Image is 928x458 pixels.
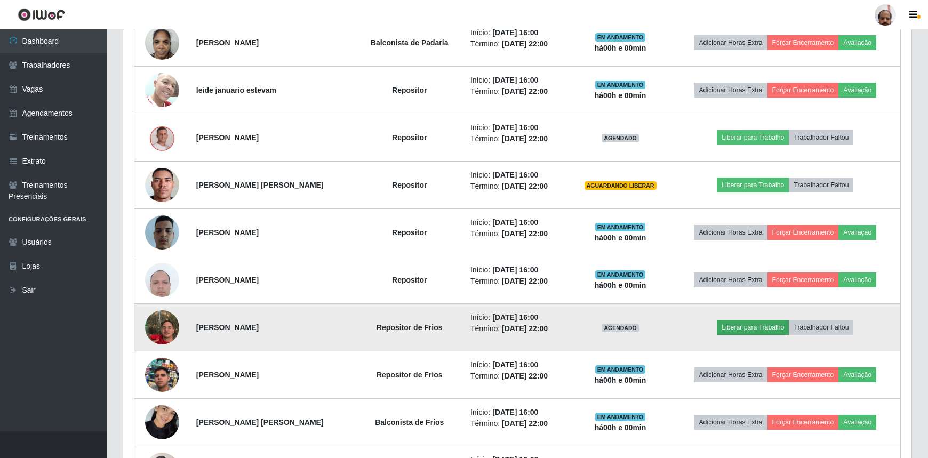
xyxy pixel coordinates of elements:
[789,320,853,335] button: Trabalhador Faltou
[595,423,646,432] strong: há 00 h e 00 min
[470,228,564,239] li: Término:
[595,281,646,290] strong: há 00 h e 00 min
[145,257,179,302] img: 1746696855335.jpeg
[145,20,179,65] img: 1743196220327.jpeg
[145,399,179,445] img: 1736860936757.jpeg
[602,134,639,142] span: AGENDADO
[470,86,564,97] li: Término:
[595,33,646,42] span: EM ANDAMENTO
[595,44,646,52] strong: há 00 h e 00 min
[595,223,646,231] span: EM ANDAMENTO
[595,91,646,100] strong: há 00 h e 00 min
[470,75,564,86] li: Início:
[470,122,564,133] li: Início:
[595,413,646,421] span: EM ANDAMENTO
[767,272,839,287] button: Forçar Encerramento
[470,133,564,144] li: Término:
[502,39,548,48] time: [DATE] 22:00
[502,134,548,143] time: [DATE] 22:00
[595,365,646,374] span: EM ANDAMENTO
[602,324,639,332] span: AGENDADO
[470,276,564,287] li: Término:
[502,372,548,380] time: [DATE] 22:00
[767,225,839,240] button: Forçar Encerramento
[838,272,876,287] button: Avaliação
[470,418,564,429] li: Término:
[838,225,876,240] button: Avaliação
[196,276,259,284] strong: [PERSON_NAME]
[595,270,646,279] span: EM ANDAMENTO
[717,178,789,192] button: Liberar para Trabalho
[470,27,564,38] li: Início:
[145,344,179,405] img: 1758147536272.jpeg
[595,234,646,242] strong: há 00 h e 00 min
[145,212,179,253] img: 1744377208057.jpeg
[492,313,538,322] time: [DATE] 16:00
[767,83,839,98] button: Forçar Encerramento
[492,408,538,416] time: [DATE] 16:00
[694,367,767,382] button: Adicionar Horas Extra
[392,276,427,284] strong: Repositor
[789,130,853,145] button: Trabalhador Faltou
[838,367,876,382] button: Avaliação
[838,415,876,430] button: Avaliação
[492,218,538,227] time: [DATE] 16:00
[717,320,789,335] button: Liberar para Trabalho
[694,225,767,240] button: Adicionar Horas Extra
[470,170,564,181] li: Início:
[492,266,538,274] time: [DATE] 16:00
[585,181,657,190] span: AGUARDANDO LIBERAR
[196,228,259,237] strong: [PERSON_NAME]
[392,181,427,189] strong: Repositor
[767,367,839,382] button: Forçar Encerramento
[470,264,564,276] li: Início:
[502,182,548,190] time: [DATE] 22:00
[595,81,646,89] span: EM ANDAMENTO
[470,38,564,50] li: Término:
[470,181,564,192] li: Término:
[196,181,324,189] strong: [PERSON_NAME] [PERSON_NAME]
[838,35,876,50] button: Avaliação
[377,323,443,332] strong: Repositor de Frios
[470,323,564,334] li: Término:
[371,38,449,47] strong: Balconista de Padaria
[470,407,564,418] li: Início:
[502,324,548,333] time: [DATE] 22:00
[18,8,65,21] img: CoreUI Logo
[470,312,564,323] li: Início:
[502,229,548,238] time: [DATE] 22:00
[392,133,427,142] strong: Repositor
[767,415,839,430] button: Forçar Encerramento
[767,35,839,50] button: Forçar Encerramento
[470,359,564,371] li: Início:
[145,67,179,113] img: 1755915941473.jpeg
[492,360,538,369] time: [DATE] 16:00
[196,323,259,332] strong: [PERSON_NAME]
[694,35,767,50] button: Adicionar Horas Extra
[377,371,443,379] strong: Repositor de Frios
[502,87,548,95] time: [DATE] 22:00
[196,371,259,379] strong: [PERSON_NAME]
[492,28,538,37] time: [DATE] 16:00
[717,130,789,145] button: Liberar para Trabalho
[694,272,767,287] button: Adicionar Horas Extra
[502,419,548,428] time: [DATE] 22:00
[392,228,427,237] strong: Repositor
[470,217,564,228] li: Início:
[145,124,179,151] img: 1753657794780.jpeg
[492,123,538,132] time: [DATE] 16:00
[196,418,324,427] strong: [PERSON_NAME] [PERSON_NAME]
[145,147,179,223] img: 1737835667869.jpeg
[694,415,767,430] button: Adicionar Horas Extra
[196,133,259,142] strong: [PERSON_NAME]
[502,277,548,285] time: [DATE] 22:00
[196,86,276,94] strong: leide januario estevam
[392,86,427,94] strong: Repositor
[196,38,259,47] strong: [PERSON_NAME]
[375,418,444,427] strong: Balconista de Frios
[694,83,767,98] button: Adicionar Horas Extra
[595,376,646,384] strong: há 00 h e 00 min
[145,297,179,358] img: 1749514767390.jpeg
[492,171,538,179] time: [DATE] 16:00
[838,83,876,98] button: Avaliação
